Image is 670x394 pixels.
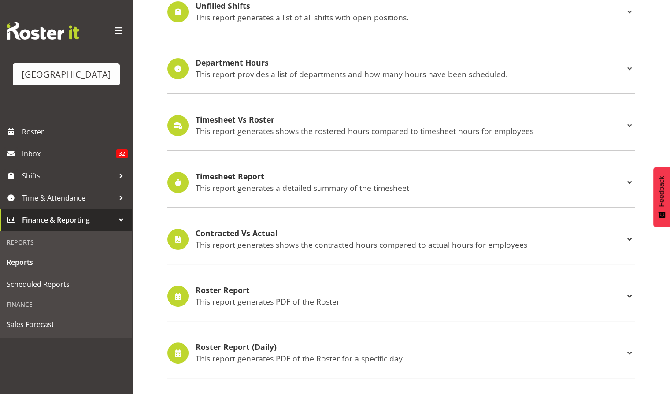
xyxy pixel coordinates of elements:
[196,297,624,306] p: This report generates PDF of the Roster
[196,2,624,11] h4: Unfilled Shifts
[116,149,128,158] span: 32
[2,273,130,295] a: Scheduled Reports
[196,12,624,22] p: This report generates a list of all shifts with open positions.
[22,169,115,182] span: Shifts
[658,176,666,207] span: Feedback
[196,115,624,124] h4: Timesheet Vs Roster
[2,295,130,313] div: Finance
[196,172,624,181] h4: Timesheet Report
[167,58,635,79] div: Department Hours This report provides a list of departments and how many hours have been scheduled.
[22,125,128,138] span: Roster
[7,318,126,331] span: Sales Forecast
[22,147,116,160] span: Inbox
[196,183,624,193] p: This report generates a detailed summary of the timesheet
[167,1,635,22] div: Unfilled Shifts This report generates a list of all shifts with open positions.
[7,22,79,40] img: Rosterit website logo
[196,126,624,136] p: This report generates shows the rostered hours compared to timesheet hours for employees
[22,213,115,227] span: Finance & Reporting
[2,313,130,335] a: Sales Forecast
[167,229,635,250] div: Contracted Vs Actual This report generates shows the contracted hours compared to actual hours fo...
[7,256,126,269] span: Reports
[196,59,624,67] h4: Department Hours
[196,343,624,352] h4: Roster Report (Daily)
[167,172,635,193] div: Timesheet Report This report generates a detailed summary of the timesheet
[22,191,115,204] span: Time & Attendance
[653,167,670,227] button: Feedback - Show survey
[196,69,624,79] p: This report provides a list of departments and how many hours have been scheduled.
[2,251,130,273] a: Reports
[2,233,130,251] div: Reports
[7,278,126,291] span: Scheduled Reports
[196,353,624,363] p: This report generates PDF of the Roster for a specific day
[167,115,635,136] div: Timesheet Vs Roster This report generates shows the rostered hours compared to timesheet hours fo...
[196,229,624,238] h4: Contracted Vs Actual
[167,342,635,364] div: Roster Report (Daily) This report generates PDF of the Roster for a specific day
[196,240,624,249] p: This report generates shows the contracted hours compared to actual hours for employees
[22,68,111,81] div: [GEOGRAPHIC_DATA]
[196,286,624,295] h4: Roster Report
[167,286,635,307] div: Roster Report This report generates PDF of the Roster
